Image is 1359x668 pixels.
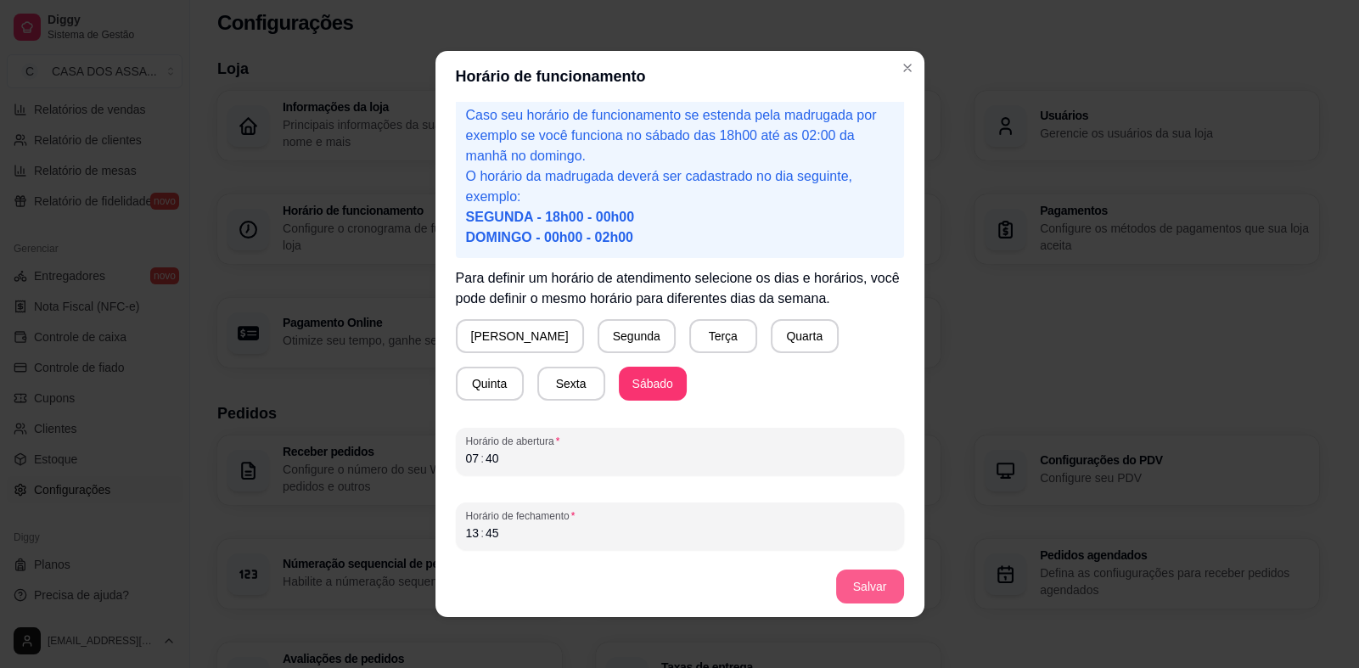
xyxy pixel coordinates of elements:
header: Horário de funcionamento [435,51,924,102]
span: SEGUNDA - 18h00 - 00h00 [466,210,635,224]
div: minute, [484,525,501,542]
span: Horário de fechamento [466,509,894,523]
button: Terça [689,319,757,353]
button: Sexta [537,367,605,401]
p: Caso seu horário de funcionamento se estenda pela madrugada por exemplo se você funciona no sábad... [466,105,894,166]
div: hour, [464,525,481,542]
p: O horário da madrugada deverá ser cadastrado no dia seguinte, exemplo: [466,166,894,248]
span: DOMINGO - 00h00 - 02h00 [466,230,633,244]
button: Sábado [619,367,687,401]
div: minute, [484,450,501,467]
div: hour, [464,450,481,467]
button: Quinta [456,367,524,401]
button: Close [894,54,921,81]
button: Salvar [836,570,904,603]
button: Quarta [771,319,839,353]
p: Para definir um horário de atendimento selecione os dias e horários, você pode definir o mesmo ho... [456,268,904,309]
div: : [479,450,486,467]
span: Horário de abertura [466,435,894,448]
button: Segunda [598,319,676,353]
div: : [479,525,486,542]
button: [PERSON_NAME] [456,319,584,353]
